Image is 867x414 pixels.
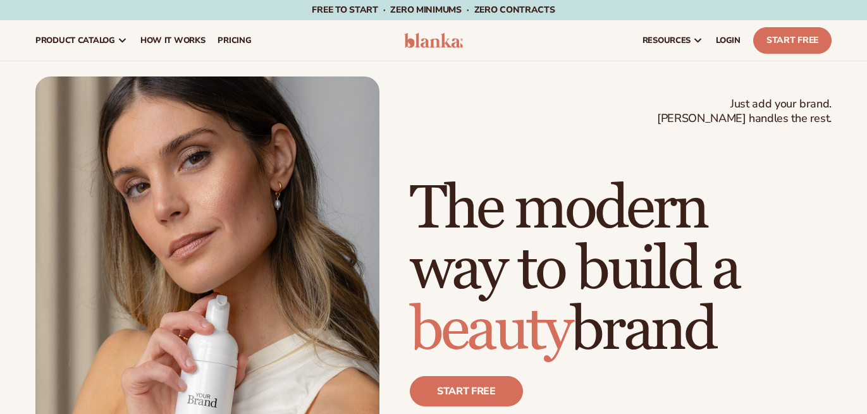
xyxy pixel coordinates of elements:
a: resources [636,20,710,61]
a: How It Works [134,20,212,61]
span: Free to start · ZERO minimums · ZERO contracts [312,4,555,16]
span: Just add your brand. [PERSON_NAME] handles the rest. [657,97,832,126]
span: LOGIN [716,35,741,46]
span: product catalog [35,35,115,46]
span: beauty [410,293,570,367]
a: Start free [410,376,523,406]
a: product catalog [29,20,134,61]
a: Start Free [753,27,832,54]
img: logo [404,33,464,48]
a: LOGIN [710,20,747,61]
h1: The modern way to build a brand [410,179,832,361]
a: pricing [211,20,257,61]
span: resources [643,35,691,46]
span: pricing [218,35,251,46]
span: How It Works [140,35,206,46]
